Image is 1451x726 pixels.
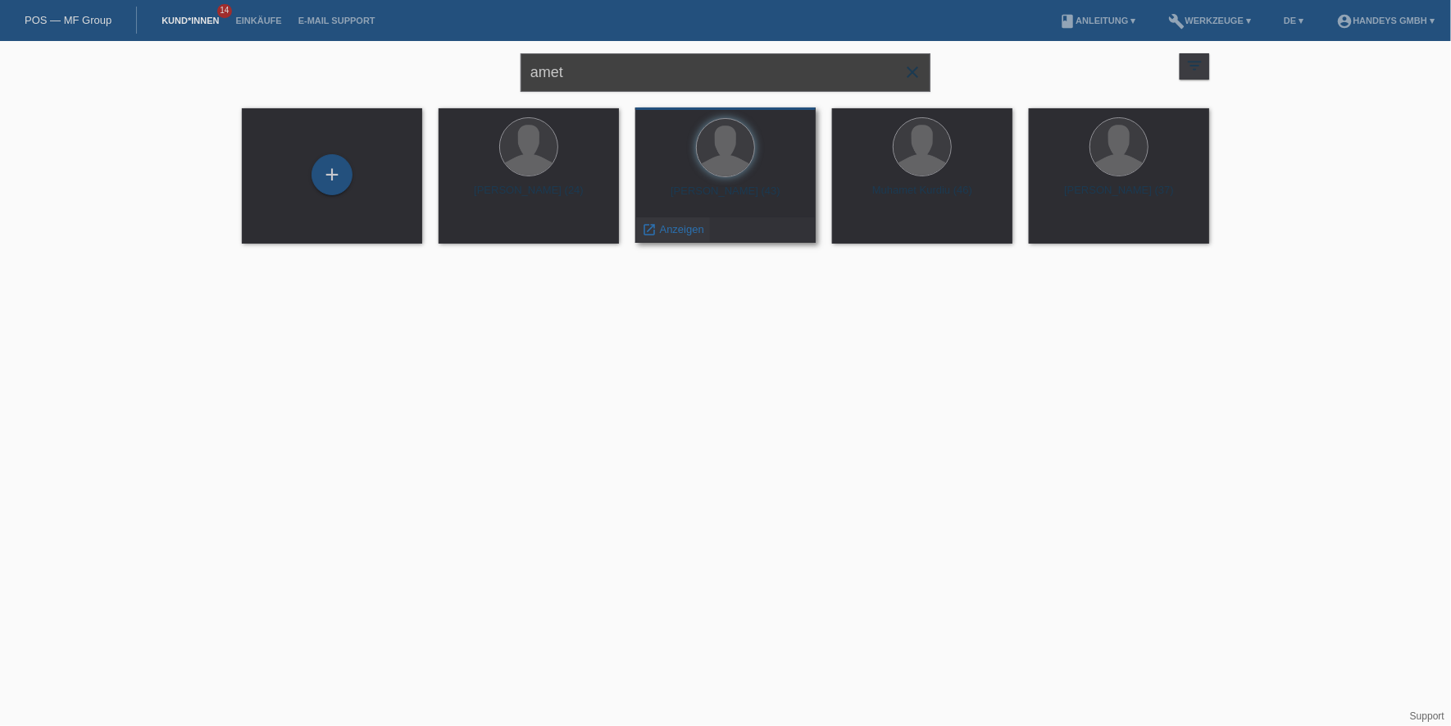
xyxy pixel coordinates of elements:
[1336,13,1353,30] i: account_circle
[1042,184,1196,210] div: [PERSON_NAME] (37)
[217,4,232,18] span: 14
[660,223,704,235] span: Anzeigen
[153,16,227,25] a: Kund*innen
[1276,16,1312,25] a: DE ▾
[521,53,930,92] input: Suche...
[642,223,704,235] a: launch Anzeigen
[312,161,352,189] div: Kund*in hinzufügen
[290,16,384,25] a: E-Mail Support
[1161,16,1260,25] a: buildWerkzeuge ▾
[25,14,111,26] a: POS — MF Group
[1185,57,1203,75] i: filter_list
[648,185,803,211] div: [PERSON_NAME] (43)
[452,184,606,210] div: [PERSON_NAME] (24)
[1059,13,1076,30] i: book
[1169,13,1185,30] i: build
[227,16,289,25] a: Einkäufe
[1328,16,1443,25] a: account_circleHandeys GmbH ▾
[845,184,999,210] div: Muhamet Kurdiu (46)
[1051,16,1144,25] a: bookAnleitung ▾
[903,62,922,82] i: close
[642,222,657,237] i: launch
[1410,710,1444,722] a: Support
